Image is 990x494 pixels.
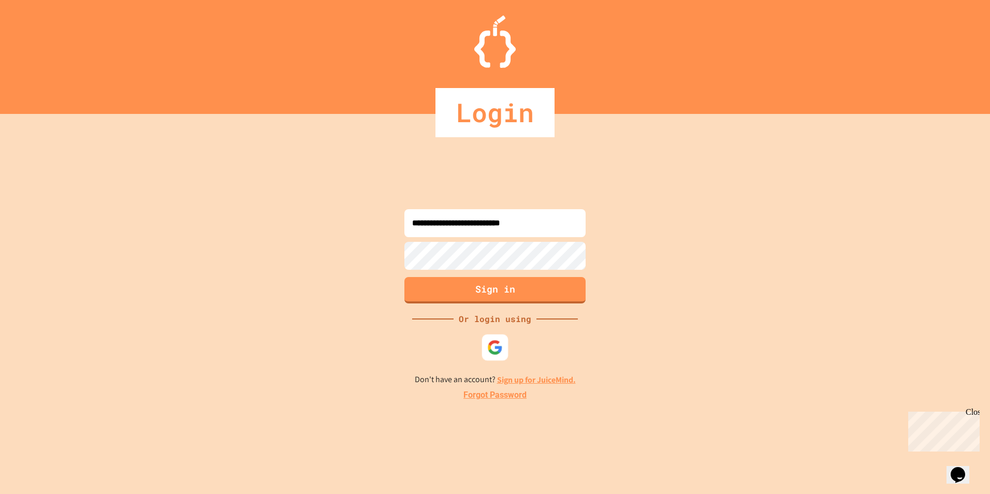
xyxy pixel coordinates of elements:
[404,277,586,303] button: Sign in
[415,373,576,386] p: Don't have an account?
[435,88,555,137] div: Login
[487,340,503,355] img: google-icon.svg
[947,453,980,484] iframe: chat widget
[904,408,980,452] iframe: chat widget
[474,16,516,68] img: Logo.svg
[497,374,576,385] a: Sign up for JuiceMind.
[463,389,527,401] a: Forgot Password
[454,313,536,325] div: Or login using
[4,4,71,66] div: Chat with us now!Close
